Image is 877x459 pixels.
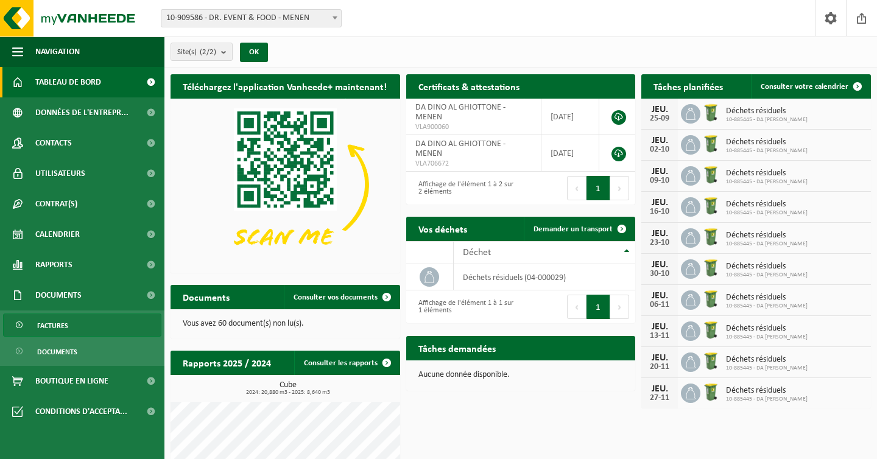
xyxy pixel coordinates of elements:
[35,219,80,250] span: Calendrier
[700,351,721,371] img: WB-0240-HPE-GN-50
[406,74,532,98] h2: Certificats & attestations
[37,340,77,363] span: Documents
[751,74,870,99] a: Consulter votre calendrier
[415,159,532,169] span: VLA706672
[700,226,721,247] img: WB-0240-HPE-GN-50
[415,139,505,158] span: DA DINO AL GHIOTTONE - MENEN
[415,103,505,122] span: DA DINO AL GHIOTTONE - MENEN
[524,217,634,241] a: Demander un transport
[200,48,216,56] count: (2/2)
[726,262,808,272] span: Déchets résiduels
[647,291,672,301] div: JEU.
[35,37,80,67] span: Navigation
[406,336,508,360] h2: Tâches demandées
[726,116,808,124] span: 10-885445 - DA [PERSON_NAME]
[647,239,672,247] div: 23-10
[415,122,532,132] span: VLA900060
[418,371,624,379] p: Aucune donnée disponible.
[35,189,77,219] span: Contrat(s)
[726,107,808,116] span: Déchets résiduels
[726,334,808,341] span: 10-885445 - DA [PERSON_NAME]
[35,128,72,158] span: Contacts
[647,136,672,145] div: JEU.
[412,293,515,320] div: Affichage de l'élément 1 à 1 sur 1 éléments
[647,394,672,402] div: 27-11
[726,355,808,365] span: Déchets résiduels
[177,381,400,396] h3: Cube
[35,396,127,427] span: Conditions d'accepta...
[37,314,68,337] span: Factures
[647,145,672,154] div: 02-10
[700,102,721,123] img: WB-0240-HPE-GN-50
[647,332,672,340] div: 13-11
[726,386,808,396] span: Déchets résiduels
[171,74,399,98] h2: Téléchargez l'application Vanheede+ maintenant!
[726,303,808,310] span: 10-885445 - DA [PERSON_NAME]
[161,9,342,27] span: 10-909586 - DR. EVENT & FOOD - MENEN
[726,396,808,403] span: 10-885445 - DA [PERSON_NAME]
[610,176,629,200] button: Next
[726,231,808,240] span: Déchets résiduels
[412,175,515,201] div: Affichage de l'élément 1 à 2 sur 2 éléments
[726,272,808,279] span: 10-885445 - DA [PERSON_NAME]
[700,195,721,216] img: WB-0240-HPE-GN-50
[647,384,672,394] div: JEU.
[177,390,400,396] span: 2024: 20,880 m3 - 2025: 8,640 m3
[567,295,586,319] button: Previous
[567,176,586,200] button: Previous
[171,285,242,309] h2: Documents
[177,43,216,61] span: Site(s)
[35,67,101,97] span: Tableau de bord
[534,225,613,233] span: Demander un transport
[161,10,341,27] span: 10-909586 - DR. EVENT & FOOD - MENEN
[454,264,636,290] td: déchets résiduels (04-000029)
[284,285,399,309] a: Consulter vos documents
[541,135,600,172] td: [DATE]
[586,295,610,319] button: 1
[700,382,721,402] img: WB-0240-HPE-GN-50
[647,105,672,114] div: JEU.
[610,295,629,319] button: Next
[240,43,268,62] button: OK
[3,314,161,337] a: Factures
[700,289,721,309] img: WB-0240-HPE-GN-50
[406,217,479,240] h2: Vos déchets
[700,133,721,154] img: WB-0240-HPE-GN-50
[35,97,129,128] span: Données de l'entrepr...
[647,114,672,123] div: 25-09
[726,209,808,217] span: 10-885445 - DA [PERSON_NAME]
[294,293,378,301] span: Consulter vos documents
[726,240,808,248] span: 10-885445 - DA [PERSON_NAME]
[647,301,672,309] div: 06-11
[35,158,85,189] span: Utilisateurs
[647,260,672,270] div: JEU.
[183,320,388,328] p: Vous avez 60 document(s) non lu(s).
[726,147,808,155] span: 10-885445 - DA [PERSON_NAME]
[700,320,721,340] img: WB-0240-HPE-GN-50
[726,293,808,303] span: Déchets résiduels
[726,365,808,372] span: 10-885445 - DA [PERSON_NAME]
[647,177,672,185] div: 09-10
[3,340,161,363] a: Documents
[726,324,808,334] span: Déchets résiduels
[647,270,672,278] div: 30-10
[463,248,491,258] span: Déchet
[647,208,672,216] div: 16-10
[541,99,600,135] td: [DATE]
[294,351,399,375] a: Consulter les rapports
[171,43,233,61] button: Site(s)(2/2)
[171,99,400,271] img: Download de VHEPlus App
[647,322,672,332] div: JEU.
[761,83,848,91] span: Consulter votre calendrier
[647,167,672,177] div: JEU.
[700,258,721,278] img: WB-0240-HPE-GN-50
[647,198,672,208] div: JEU.
[726,178,808,186] span: 10-885445 - DA [PERSON_NAME]
[647,353,672,363] div: JEU.
[171,351,283,374] h2: Rapports 2025 / 2024
[647,363,672,371] div: 20-11
[586,176,610,200] button: 1
[35,280,82,310] span: Documents
[700,164,721,185] img: WB-0240-HPE-GN-50
[641,74,735,98] h2: Tâches planifiées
